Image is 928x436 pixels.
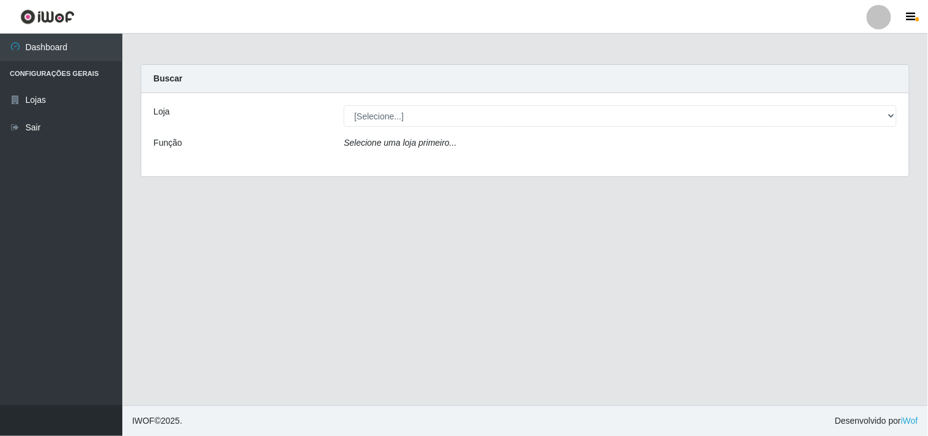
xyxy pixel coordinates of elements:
[835,415,918,427] span: Desenvolvido por
[154,73,182,83] strong: Buscar
[344,138,456,148] i: Selecione uma loja primeiro...
[132,416,155,426] span: IWOF
[154,105,169,118] label: Loja
[901,416,918,426] a: iWof
[154,137,182,149] label: Função
[20,9,75,24] img: CoreUI Logo
[132,415,182,427] span: © 2025 .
